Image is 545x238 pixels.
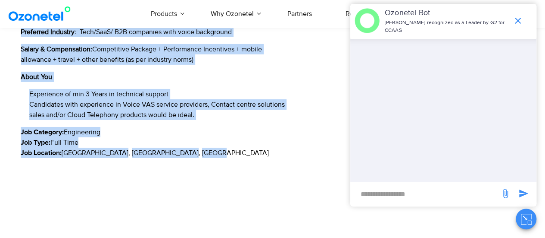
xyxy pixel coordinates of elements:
[202,149,269,157] span: [GEOGRAPHIC_DATA]
[21,149,62,156] strong: Job Location:
[515,185,532,202] span: send message
[385,19,508,35] p: [PERSON_NAME] recognized as a Leader by G2 for CCAAS
[132,149,202,157] span: [GEOGRAPHIC_DATA]
[21,28,75,36] b: Preferred Industry
[62,149,132,157] span: [GEOGRAPHIC_DATA]
[355,187,496,202] div: new-msg-input
[64,128,100,136] span: Engineering
[50,138,78,147] span: Full Time
[75,28,232,36] span: : Tech/SaaS/ B2B companies with voice background
[21,73,52,81] b: About You
[21,45,92,54] b: Salary & Compensation:
[509,12,526,29] span: end chat or minimize
[497,185,514,202] span: send message
[516,209,536,229] button: Close chat
[355,8,380,33] img: header
[21,45,262,64] span: Competitive Package + Performance Incentives + mobile allowance + travel + other benefits (as per...
[29,90,168,98] span: Experience of min 3 Years in technical support
[385,7,508,19] p: Ozonetel Bot
[21,129,64,136] strong: Job Category:
[21,139,50,146] strong: Job Type:
[29,100,285,119] span: Candidates with experience in Voice VAS service providers, Contact centre solutions sales and/or ...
